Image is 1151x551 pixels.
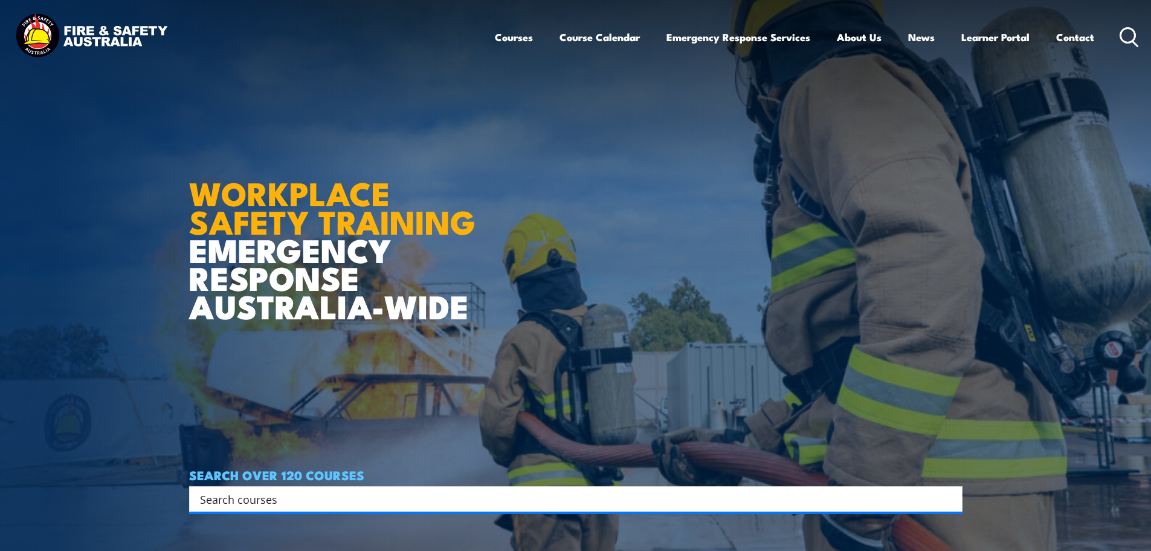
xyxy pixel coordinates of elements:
[495,21,533,53] a: Courses
[961,21,1030,53] a: Learner Portal
[189,148,485,320] h1: EMERGENCY RESPONSE AUSTRALIA-WIDE
[200,490,936,508] input: Search input
[908,21,935,53] a: News
[202,491,938,507] form: Search form
[837,21,882,53] a: About Us
[189,167,476,246] strong: WORKPLACE SAFETY TRAINING
[941,491,958,507] button: Search magnifier button
[189,468,962,481] h4: SEARCH OVER 120 COURSES
[666,21,810,53] a: Emergency Response Services
[559,21,640,53] a: Course Calendar
[1056,21,1094,53] a: Contact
